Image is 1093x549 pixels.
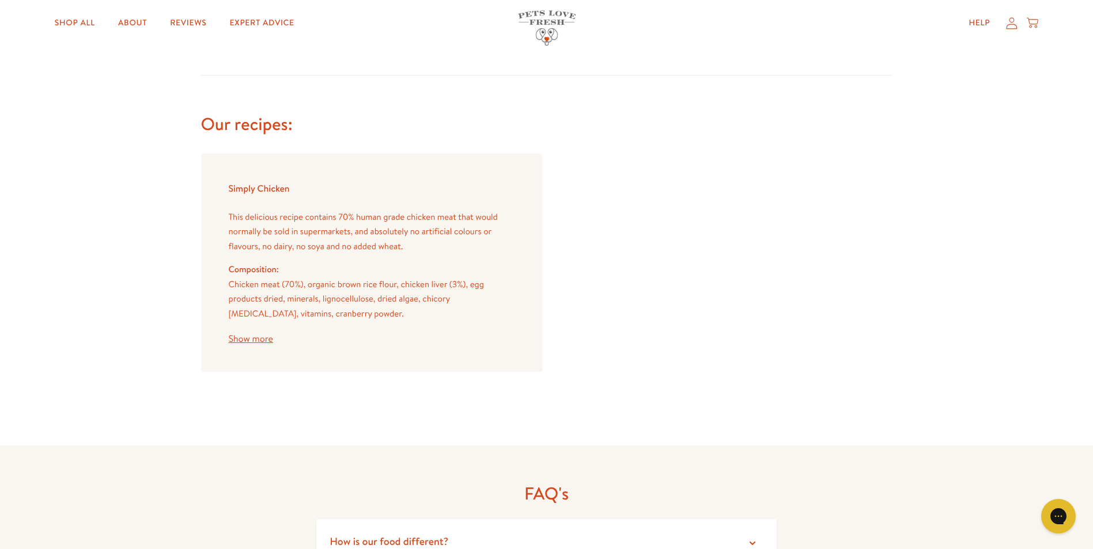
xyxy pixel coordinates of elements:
h2: FAQ's [362,482,731,505]
a: Help [959,12,999,35]
a: About [109,12,156,35]
h3: Our recipes: [201,113,892,135]
p: Chicken meat (70%), organic brown rice flour, chicken liver (3%), egg products dried, minerals, l... [229,277,515,321]
iframe: Gorgias live chat messenger [1035,495,1081,537]
button: Show more [229,334,273,344]
h4: Composition: [229,262,515,277]
a: Reviews [161,12,215,35]
span: How is our food different? [330,534,449,548]
h4: Simply Chicken [229,181,515,197]
a: Shop All [46,12,104,35]
p: This delicious recipe contains 70% human grade chicken meat that would normally be sold in superm... [229,209,515,254]
a: Expert Advice [221,12,304,35]
img: Pets Love Fresh [518,10,576,45]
